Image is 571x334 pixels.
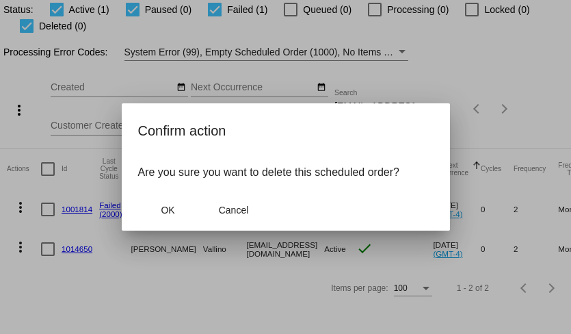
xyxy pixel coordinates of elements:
[204,198,264,222] button: Close dialog
[138,120,434,142] h2: Confirm action
[219,205,249,216] span: Cancel
[138,166,434,179] p: Are you sure you want to delete this scheduled order?
[161,205,174,216] span: OK
[138,198,198,222] button: Close dialog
